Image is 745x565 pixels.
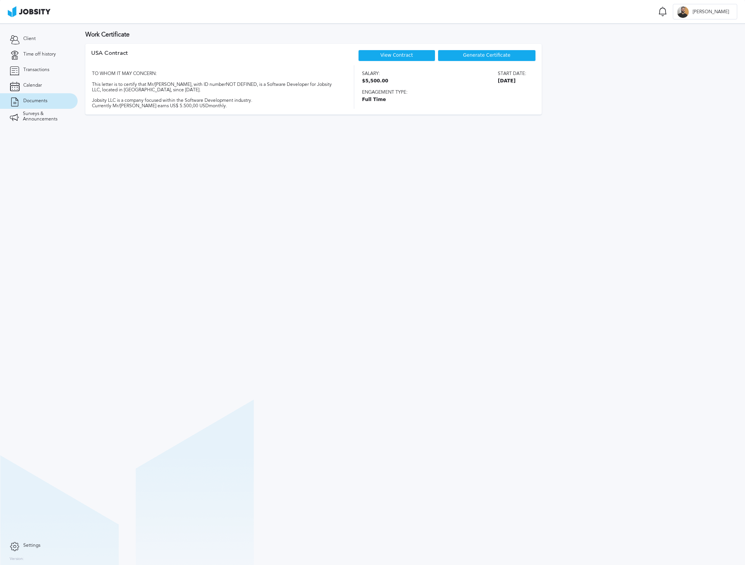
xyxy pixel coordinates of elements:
button: J[PERSON_NAME] [673,4,737,19]
h3: Work Certificate [85,31,737,38]
span: Surveys & Announcements [23,111,68,122]
label: Version: [10,557,24,562]
img: ab4bad089aa723f57921c736e9817d99.png [8,6,50,17]
span: Time off history [23,52,56,57]
span: [DATE] [498,78,526,84]
span: Client [23,36,36,42]
span: Salary: [362,71,388,77]
span: Full Time [362,97,526,103]
span: Transactions [23,67,49,73]
span: Documents [23,98,47,104]
span: $5,500.00 [362,78,388,84]
div: TO WHOM IT MAY CONCERN: This letter is to certify that Mr/[PERSON_NAME], with ID number NOT DEFIN... [91,65,340,109]
span: Settings [23,543,40,548]
span: Start date: [498,71,526,77]
span: Generate Certificate [463,53,510,58]
span: Calendar [23,83,42,88]
span: [PERSON_NAME] [689,9,733,15]
span: Engagement type: [362,90,526,95]
div: J [677,6,689,18]
a: View Contract [380,52,413,58]
div: USA Contract [91,50,128,65]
